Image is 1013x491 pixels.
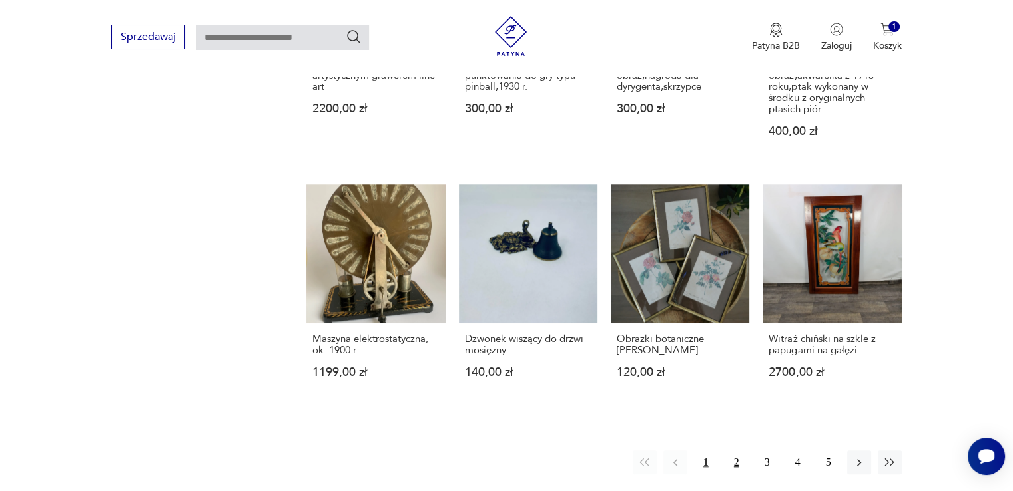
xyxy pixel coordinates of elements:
[312,333,439,356] h3: Maszyna elektrostatyczna, ok. 1900 r.
[312,367,439,378] p: 1199,00 zł
[786,450,810,474] button: 4
[694,450,718,474] button: 1
[769,59,895,115] h3: Przedwojenny obraz,akwarelka z 1913 roku,ptak wykonany w środku z oryginalnych ptasich piór
[465,333,591,356] h3: Dzwonek wiszący do drzwi mosiężny
[111,25,185,49] button: Sprzedawaj
[821,39,852,52] p: Zaloguj
[968,438,1005,475] iframe: Smartsupp widget button
[873,23,902,52] button: 1Koszyk
[306,184,445,404] a: Maszyna elektrostatyczna, ok. 1900 r.Maszyna elektrostatyczna, ok. 1900 r.1199,00 zł
[830,23,843,36] img: Ikonka użytkownika
[465,367,591,378] p: 140,00 zł
[752,23,800,52] a: Ikona medaluPatyna B2B
[617,367,743,378] p: 120,00 zł
[617,59,743,92] h3: Przedwojenny obraz,nagroda dla dyrygenta,skrzypce
[880,23,894,36] img: Ikona koszyka
[312,59,439,92] h3: Stuletnie okna z artystycznym grawerem line-art
[755,450,779,474] button: 3
[752,23,800,52] button: Patyna B2B
[817,450,841,474] button: 5
[111,33,185,43] a: Sprzedawaj
[617,333,743,356] h3: Obrazki botaniczne [PERSON_NAME]
[821,23,852,52] button: Zaloguj
[459,184,597,404] a: Dzwonek wiszący do drzwi mosiężnyDzwonek wiszący do drzwi mosiężny140,00 zł
[769,126,895,137] p: 400,00 zł
[888,21,900,33] div: 1
[763,184,901,404] a: Witraż chiński na szkle z papugami na gałęziWitraż chiński na szkle z papugami na gałęzi2700,00 zł
[725,450,749,474] button: 2
[873,39,902,52] p: Koszyk
[752,39,800,52] p: Patyna B2B
[611,184,749,404] a: Obrazki botaniczne P. J. RedouteObrazki botaniczne [PERSON_NAME]120,00 zł
[769,367,895,378] p: 2700,00 zł
[769,333,895,356] h3: Witraż chiński na szkle z papugami na gałęzi
[465,59,591,92] h3: Drewniana tablica,do punktowania do gry typu pinball,1930 r.
[491,16,531,56] img: Patyna - sklep z meblami i dekoracjami vintage
[346,29,362,45] button: Szukaj
[617,103,743,114] p: 300,00 zł
[312,103,439,114] p: 2200,00 zł
[769,23,783,37] img: Ikona medalu
[465,103,591,114] p: 300,00 zł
